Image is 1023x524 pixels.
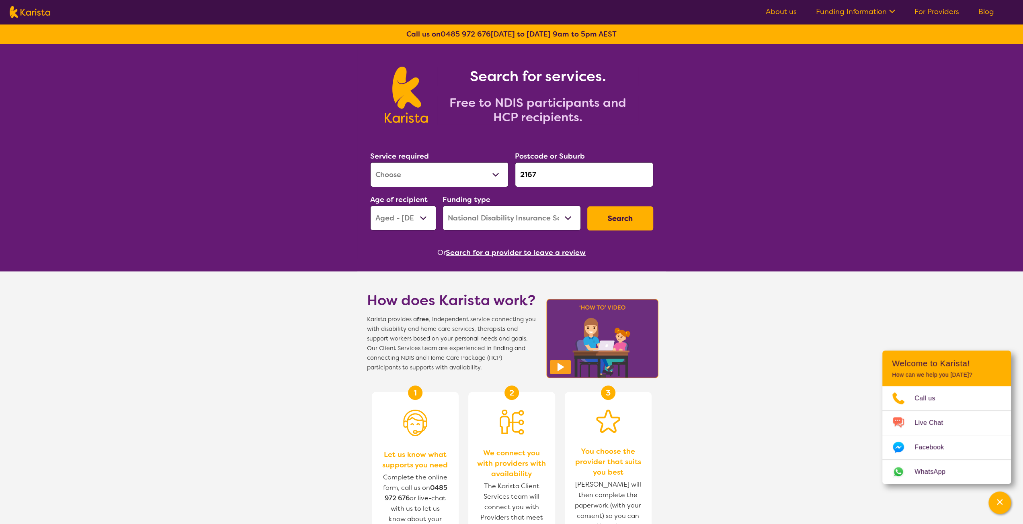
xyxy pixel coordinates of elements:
a: For Providers [914,7,959,16]
img: Karista logo [10,6,50,18]
a: About us [766,7,797,16]
div: 3 [601,385,615,400]
img: Person being matched to services icon [500,410,524,434]
span: Facebook [914,441,953,453]
label: Service required [370,151,429,161]
input: Type [515,162,653,187]
img: Person with headset icon [403,410,427,436]
span: Live Chat [914,417,953,429]
div: 1 [408,385,422,400]
label: Age of recipient [370,195,428,204]
label: Funding type [443,195,490,204]
img: Star icon [596,410,620,433]
a: Blog [978,7,994,16]
h1: How does Karista work? [367,291,536,310]
label: Postcode or Suburb [515,151,585,161]
span: Call us [914,392,945,404]
div: 2 [504,385,519,400]
a: 0485 972 676 [441,29,491,39]
span: WhatsApp [914,466,955,478]
img: Karista logo [385,67,428,123]
a: Funding Information [816,7,895,16]
h2: Free to NDIS participants and HCP recipients. [437,96,638,124]
ul: Choose channel [882,386,1011,484]
span: Karista provides a , independent service connecting you with disability and home care services, t... [367,315,536,373]
h1: Search for services. [437,67,638,86]
span: We connect you with providers with availability [476,448,547,479]
b: free [417,316,429,323]
h2: Welcome to Karista! [892,359,1001,368]
span: Or [437,247,446,259]
button: Search for a provider to leave a review [446,247,586,259]
button: Search [587,206,653,230]
span: Let us know what supports you need [380,449,451,470]
button: Channel Menu [988,491,1011,514]
a: Web link opens in a new tab. [882,460,1011,484]
img: Karista video [544,296,661,381]
span: You choose the provider that suits you best [573,446,644,477]
div: Channel Menu [882,351,1011,484]
b: Call us on [DATE] to [DATE] 9am to 5pm AEST [406,29,617,39]
p: How can we help you [DATE]? [892,371,1001,378]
